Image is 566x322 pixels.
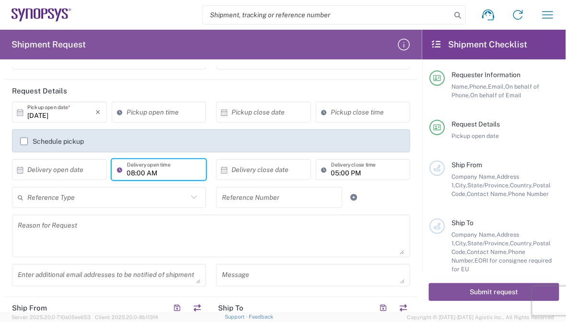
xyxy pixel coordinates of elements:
[431,39,528,50] h2: Shipment Checklist
[469,83,488,90] span: Phone,
[510,182,533,189] span: Country,
[347,191,360,204] a: Add Reference
[451,120,500,128] span: Request Details
[451,83,469,90] span: Name,
[470,92,521,99] span: On behalf of Email
[451,161,482,169] span: Ship From
[467,248,508,255] span: Contact Name,
[451,257,552,273] span: EORI for consignee required for EU
[455,240,467,247] span: City,
[20,138,84,145] label: Schedule pickup
[510,240,533,247] span: Country,
[455,182,467,189] span: City,
[96,104,101,120] i: ×
[12,303,47,313] h2: Ship From
[467,182,510,189] span: State/Province,
[451,231,497,238] span: Company Name,
[451,173,497,180] span: Company Name,
[451,132,499,139] span: Pickup open date
[95,314,158,320] span: Client: 2025.20.0-8b113f4
[219,303,244,313] h2: Ship To
[467,190,508,197] span: Contact Name,
[488,83,505,90] span: Email,
[451,219,474,227] span: Ship To
[429,283,559,301] button: Submit request
[249,314,273,320] a: Feedback
[467,240,510,247] span: State/Province,
[12,39,86,50] h2: Shipment Request
[508,190,549,197] span: Phone Number
[225,314,249,320] a: Support
[12,314,91,320] span: Server: 2025.20.0-710e05ee653
[407,313,554,322] span: Copyright © [DATE]-[DATE] Agistix Inc., All Rights Reserved
[451,71,520,79] span: Requester Information
[12,86,67,96] h2: Request Details
[203,6,451,24] input: Shipment, tracking or reference number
